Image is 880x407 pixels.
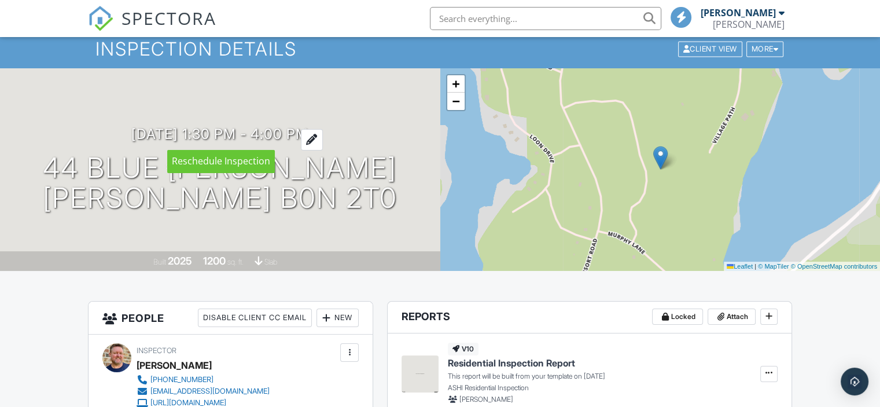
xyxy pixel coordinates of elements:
[198,309,312,327] div: Disable Client CC Email
[168,255,192,267] div: 2025
[727,263,753,270] a: Leaflet
[791,263,877,270] a: © OpenStreetMap contributors
[677,44,745,53] a: Client View
[841,368,868,395] div: Open Intercom Messenger
[653,146,668,170] img: Marker
[88,16,216,40] a: SPECTORA
[203,255,226,267] div: 1200
[137,346,176,355] span: Inspector
[678,41,742,57] div: Client View
[452,94,459,108] span: −
[713,19,785,30] div: Brent Patterson
[131,126,308,142] h3: [DATE] 1:30 pm - 4:00 pm
[754,263,756,270] span: |
[153,258,166,266] span: Built
[316,309,359,327] div: New
[121,6,216,30] span: SPECTORA
[43,153,397,214] h1: 44 Blue [PERSON_NAME] [PERSON_NAME] B0N 2T0
[150,387,270,396] div: [EMAIL_ADDRESS][DOMAIN_NAME]
[430,7,661,30] input: Search everything...
[137,374,270,386] a: [PHONE_NUMBER]
[447,93,465,110] a: Zoom out
[89,302,373,335] h3: People
[452,76,459,91] span: +
[447,75,465,93] a: Zoom in
[701,7,776,19] div: [PERSON_NAME]
[758,263,789,270] a: © MapTiler
[264,258,277,266] span: slab
[227,258,244,266] span: sq. ft.
[88,6,113,31] img: The Best Home Inspection Software - Spectora
[746,41,784,57] div: More
[95,39,785,59] h1: Inspection Details
[137,357,212,374] div: [PERSON_NAME]
[150,375,213,384] div: [PHONE_NUMBER]
[137,386,270,397] a: [EMAIL_ADDRESS][DOMAIN_NAME]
